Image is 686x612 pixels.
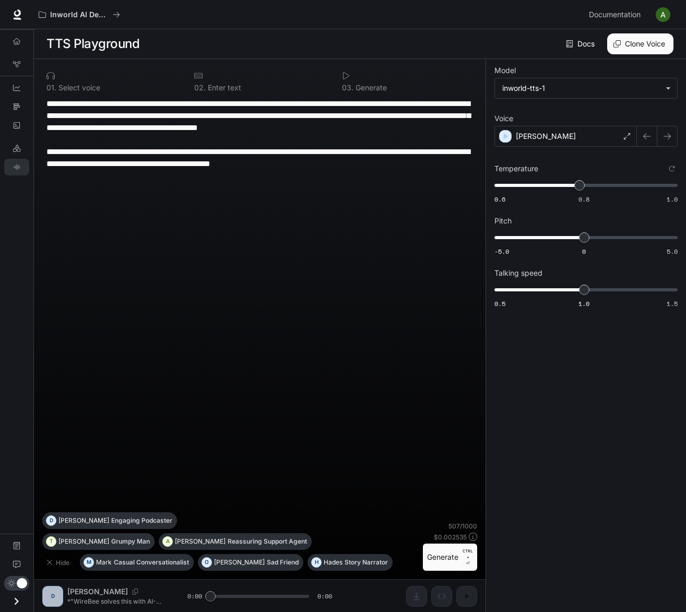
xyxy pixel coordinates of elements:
a: Docs [564,33,599,54]
span: -5.0 [494,247,509,256]
div: M [84,554,93,571]
button: O[PERSON_NAME]Sad Friend [198,554,303,571]
div: A [163,533,172,550]
p: Hades [324,559,342,566]
h1: TTS Playground [46,33,139,54]
img: User avatar [656,7,670,22]
div: inworld-tts-1 [495,78,677,98]
span: 1.5 [667,299,678,308]
p: [PERSON_NAME] [58,538,109,545]
p: Pitch [494,217,512,225]
p: CTRL + [463,548,473,560]
span: Documentation [589,8,641,21]
a: Dashboards [4,79,29,96]
span: 0.5 [494,299,505,308]
button: Reset to default [666,163,678,174]
p: [PERSON_NAME] [175,538,226,545]
a: Documentation [585,4,648,25]
p: [PERSON_NAME] [214,559,265,566]
p: Model [494,67,516,74]
p: [PERSON_NAME] [58,517,109,524]
p: 0 1 . [46,84,56,91]
button: GenerateCTRL +⏎ [423,544,477,571]
p: Mark [96,559,112,566]
a: TTS Playground [4,159,29,175]
p: ⏎ [463,548,473,567]
span: 1.0 [667,195,678,204]
p: 0 3 . [342,84,353,91]
button: T[PERSON_NAME]Grumpy Man [42,533,155,550]
p: Select voice [56,84,100,91]
p: Temperature [494,165,538,172]
button: HHadesStory Narrator [307,554,393,571]
div: H [312,554,321,571]
p: Voice [494,115,513,122]
span: 0 [582,247,586,256]
button: Hide [42,554,76,571]
a: Graph Registry [4,56,29,73]
span: Dark mode toggle [17,577,27,589]
button: MMarkCasual Conversationalist [80,554,194,571]
span: 0.8 [578,195,589,204]
a: Traces [4,98,29,115]
p: Story Narrator [345,559,388,566]
div: inworld-tts-1 [502,83,660,93]
p: Grumpy Man [111,538,150,545]
p: 507 / 1000 [448,522,477,531]
span: 5.0 [667,247,678,256]
p: Talking speed [494,269,542,277]
div: D [46,512,56,529]
button: Open drawer [5,591,28,612]
a: Overview [4,33,29,50]
a: Feedback [4,556,29,573]
div: O [202,554,211,571]
a: Documentation [4,537,29,554]
button: A[PERSON_NAME]Reassuring Support Agent [159,533,312,550]
button: All workspaces [34,4,125,25]
button: User avatar [653,4,673,25]
p: Casual Conversationalist [114,559,189,566]
button: Clone Voice [607,33,673,54]
span: 0.6 [494,195,505,204]
p: Engaging Podcaster [111,517,172,524]
span: 1.0 [578,299,589,308]
a: Logs [4,117,29,134]
p: Inworld AI Demos [50,10,109,19]
p: Sad Friend [267,559,299,566]
p: Generate [353,84,387,91]
p: [PERSON_NAME] [516,131,576,142]
p: $ 0.002535 [434,533,467,542]
p: Enter text [206,84,241,91]
div: T [46,533,56,550]
p: Reassuring Support Agent [228,538,307,545]
p: 0 2 . [194,84,206,91]
a: LLM Playground [4,140,29,157]
button: D[PERSON_NAME]Engaging Podcaster [42,512,177,529]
